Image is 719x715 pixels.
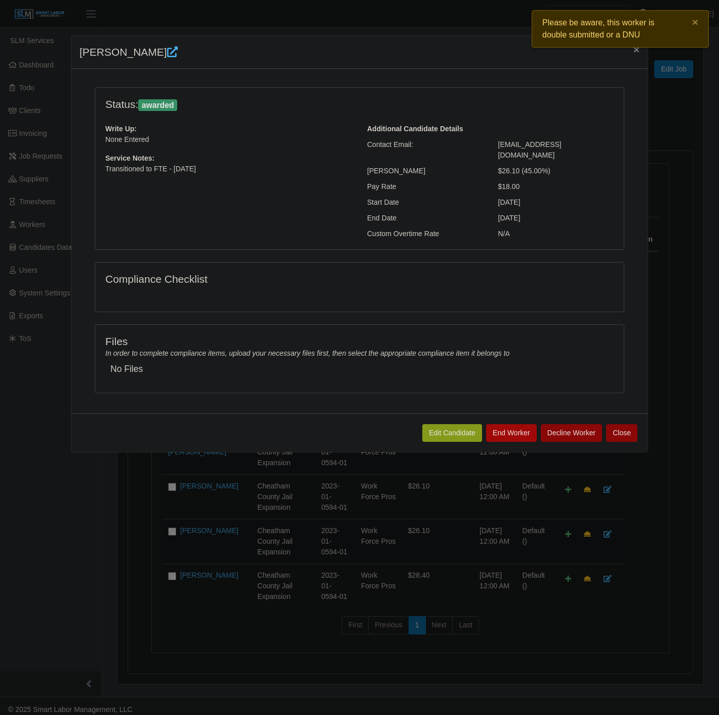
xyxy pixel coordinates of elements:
[486,424,537,442] button: End Worker
[491,197,622,208] div: [DATE]
[105,335,614,348] h4: Files
[491,181,622,192] div: $18.00
[359,213,491,223] div: End Date
[498,230,510,238] span: N/A
[359,166,491,176] div: [PERSON_NAME]
[359,139,491,161] div: Contact Email:
[367,125,463,133] b: Additional Candidate Details
[422,424,482,442] a: Edit Candidate
[105,349,509,357] i: In order to complete compliance items, upload your necessary files first, then select the appropr...
[541,424,602,442] button: Decline Worker
[359,197,491,208] div: Start Date
[105,154,154,162] b: Service Notes:
[532,10,709,48] div: Please be aware, this worker is double submitted or a DNU
[498,214,521,222] span: [DATE]
[359,181,491,192] div: Pay Rate
[105,164,352,174] p: Transitioned to FTE - [DATE]
[105,98,483,111] h4: Status:
[138,99,177,111] span: awarded
[110,364,609,374] h5: No Files
[498,140,562,159] span: [EMAIL_ADDRESS][DOMAIN_NAME]
[105,134,352,145] p: None Entered
[105,273,439,285] h4: Compliance Checklist
[491,166,622,176] div: $26.10 (45.00%)
[359,229,491,239] div: Custom Overtime Rate
[606,424,637,442] button: Close
[105,125,137,133] b: Write Up:
[79,44,178,60] h4: [PERSON_NAME]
